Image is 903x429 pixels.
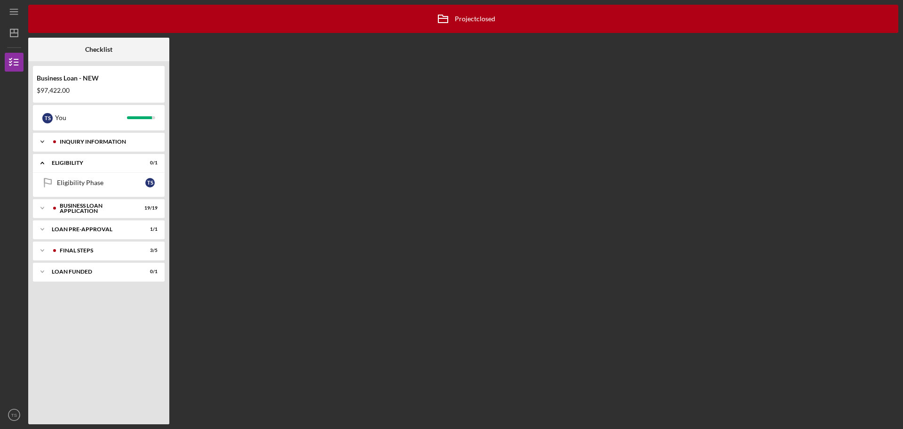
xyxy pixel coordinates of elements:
div: Project closed [431,7,495,31]
text: TS [11,413,17,418]
div: 19 / 19 [141,205,158,211]
div: Eligibility Phase [57,179,145,186]
div: 3 / 5 [141,248,158,253]
div: $97,422.00 [37,87,161,94]
div: 0 / 1 [141,160,158,166]
div: 1 / 1 [141,227,158,232]
div: FINAL STEPS [60,248,134,253]
div: ELIGIBILITY [52,160,134,166]
div: T S [145,178,155,187]
button: TS [5,405,24,424]
div: You [55,110,127,126]
a: Eligibility PhaseTS [38,173,160,192]
div: 0 / 1 [141,269,158,275]
div: LOAN PRE-APPROVAL [52,227,134,232]
div: Business Loan - NEW [37,74,161,82]
div: INQUIRY INFORMATION [60,139,153,145]
div: T S [42,113,53,123]
div: BUSINESS LOAN APPLICATION [60,203,134,214]
b: Checklist [85,46,112,53]
div: LOAN FUNDED [52,269,134,275]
